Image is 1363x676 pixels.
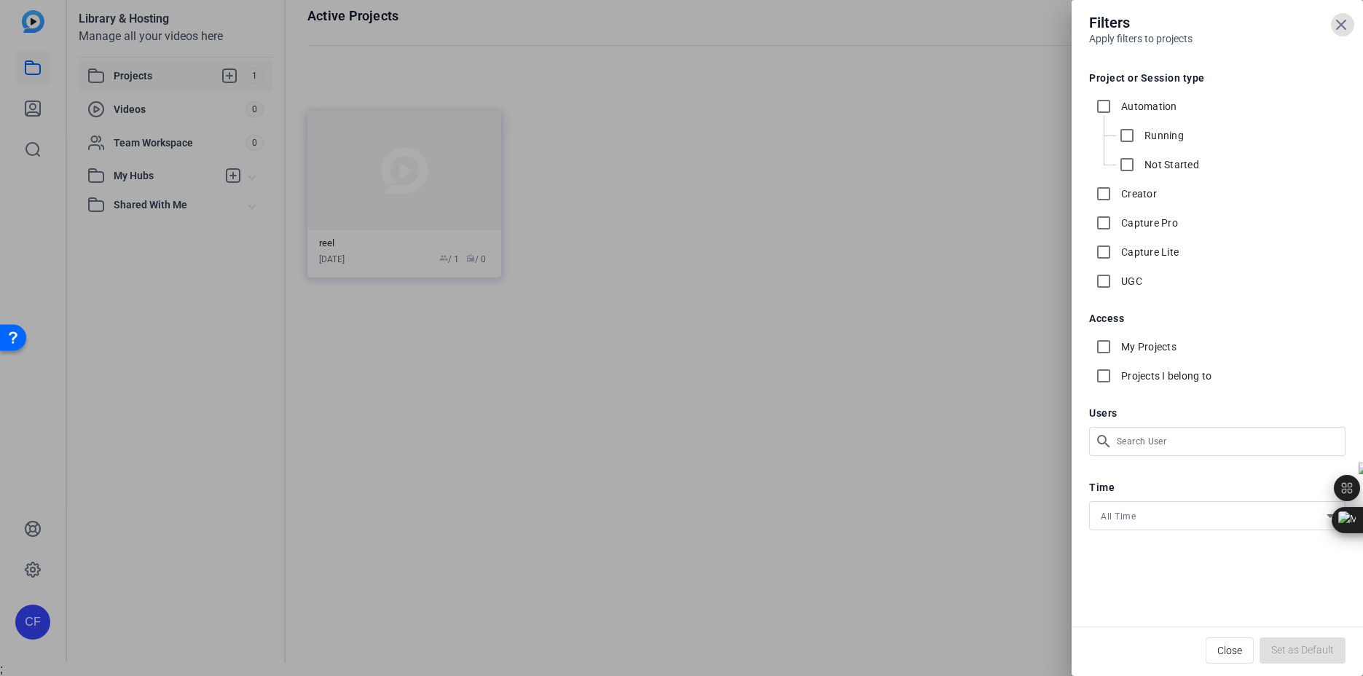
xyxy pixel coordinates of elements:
label: Not Started [1142,157,1199,172]
button: Close [1206,637,1254,664]
h4: Filters [1089,12,1346,34]
label: Capture Pro [1118,216,1178,230]
label: UGC [1118,274,1142,288]
mat-icon: search [1089,427,1114,456]
label: Running [1142,128,1184,143]
span: Close [1217,637,1242,664]
label: My Projects [1118,339,1177,354]
h5: Time [1089,482,1346,492]
label: Projects I belong to [1118,369,1211,383]
label: Creator [1118,186,1157,201]
label: Automation [1118,99,1177,114]
label: Capture Lite [1118,245,1179,259]
input: Search User [1117,433,1334,450]
h5: Access [1089,313,1346,323]
h5: Users [1089,408,1346,418]
h5: Project or Session type [1089,73,1346,83]
h6: Apply filters to projects [1089,34,1346,44]
span: All Time [1101,511,1136,522]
